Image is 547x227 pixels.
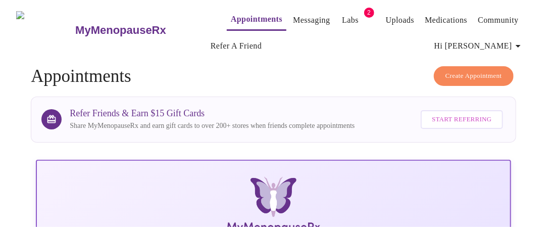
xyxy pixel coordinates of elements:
[434,66,514,86] button: Create Appointment
[342,13,359,27] a: Labs
[478,13,519,27] a: Community
[364,8,374,18] span: 2
[334,10,367,30] button: Labs
[31,66,516,86] h4: Appointments
[293,13,330,27] a: Messaging
[382,10,419,30] button: Uploads
[474,10,523,30] button: Community
[386,13,415,27] a: Uploads
[211,39,262,53] a: Refer a Friend
[70,108,355,119] h3: Refer Friends & Earn $15 Gift Cards
[74,13,207,48] a: MyMenopauseRx
[227,9,286,31] button: Appointments
[434,39,524,53] span: Hi [PERSON_NAME]
[16,11,74,49] img: MyMenopauseRx Logo
[418,105,505,134] a: Start Referring
[70,121,355,131] p: Share MyMenopauseRx and earn gift cards to over 200+ stores when friends complete appointments
[421,10,471,30] button: Medications
[425,13,467,27] a: Medications
[231,12,282,26] a: Appointments
[432,114,491,125] span: Start Referring
[207,36,266,56] button: Refer a Friend
[289,10,334,30] button: Messaging
[75,24,166,37] h3: MyMenopauseRx
[445,70,502,82] span: Create Appointment
[421,110,503,129] button: Start Referring
[430,36,528,56] button: Hi [PERSON_NAME]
